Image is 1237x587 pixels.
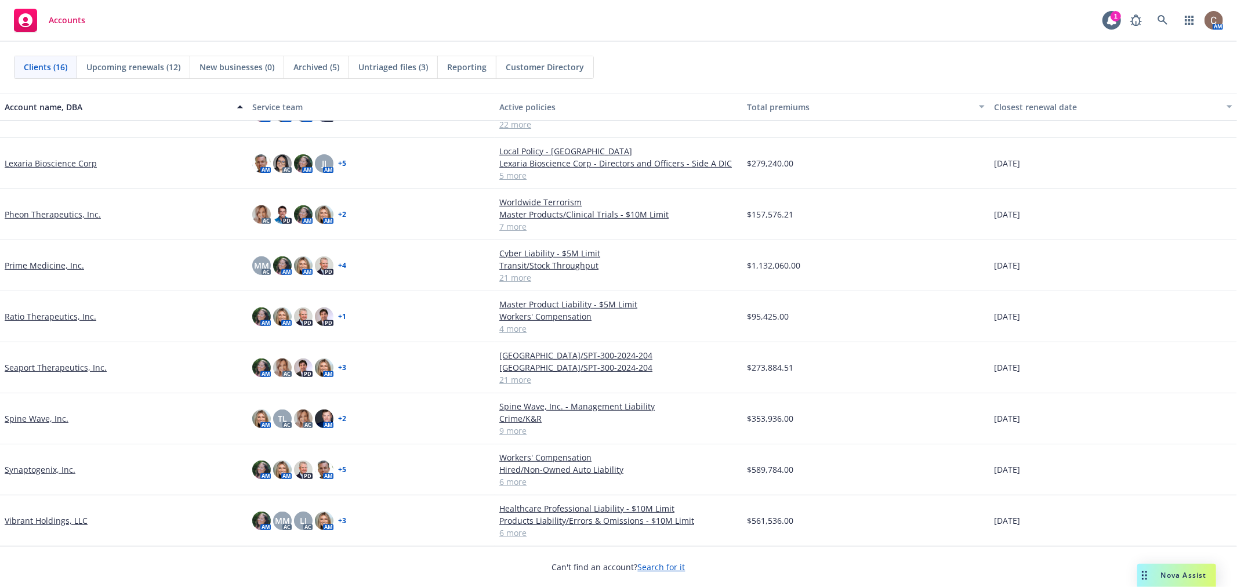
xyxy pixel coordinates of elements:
[499,412,738,425] a: Crime/K&R
[994,463,1020,476] span: [DATE]
[315,461,333,479] img: photo
[499,310,738,323] a: Workers' Compensation
[1151,9,1174,32] a: Search
[747,310,789,323] span: $95,425.00
[1161,570,1207,580] span: Nova Assist
[499,208,738,220] a: Master Products/Clinical Trials - $10M Limit
[273,307,292,326] img: photo
[248,93,495,121] button: Service team
[322,157,327,169] span: JJ
[358,61,428,73] span: Untriaged files (3)
[499,400,738,412] a: Spine Wave, Inc. - Management Liability
[252,205,271,224] img: photo
[638,561,685,572] a: Search for it
[499,349,738,361] a: [GEOGRAPHIC_DATA]/SPT-300-2024-204
[294,256,313,275] img: photo
[338,262,346,269] a: + 4
[199,61,274,73] span: New businesses (0)
[5,514,88,527] a: Vibrant Holdings, LLC
[552,561,685,573] span: Can't find an account?
[747,259,800,271] span: $1,132,060.00
[252,461,271,479] img: photo
[294,410,313,428] img: photo
[1124,9,1148,32] a: Report a Bug
[994,514,1020,527] span: [DATE]
[338,211,346,218] a: + 2
[747,157,793,169] span: $279,240.00
[315,358,333,377] img: photo
[315,410,333,428] img: photo
[273,154,292,173] img: photo
[1178,9,1201,32] a: Switch app
[994,208,1020,220] span: [DATE]
[5,101,230,113] div: Account name, DBA
[499,298,738,310] a: Master Product Liability - $5M Limit
[499,514,738,527] a: Products Liability/Errors & Omissions - $10M Limit
[273,358,292,377] img: photo
[338,313,346,320] a: + 1
[315,256,333,275] img: photo
[252,358,271,377] img: photo
[499,425,738,437] a: 9 more
[495,93,742,121] button: Active policies
[338,415,346,422] a: + 2
[252,410,271,428] img: photo
[994,157,1020,169] span: [DATE]
[294,205,313,224] img: photo
[252,154,271,173] img: photo
[747,412,793,425] span: $353,936.00
[499,361,738,374] a: [GEOGRAPHIC_DATA]/SPT-300-2024-204
[315,205,333,224] img: photo
[49,16,85,25] span: Accounts
[499,323,738,335] a: 4 more
[315,307,333,326] img: photo
[1137,564,1216,587] button: Nova Assist
[499,247,738,259] a: Cyber Liability - $5M Limit
[742,93,990,121] button: Total premiums
[273,461,292,479] img: photo
[499,374,738,386] a: 21 more
[294,461,313,479] img: photo
[499,118,738,131] a: 22 more
[499,169,738,182] a: 5 more
[994,361,1020,374] span: [DATE]
[252,307,271,326] img: photo
[5,259,84,271] a: Prime Medicine, Inc.
[5,361,107,374] a: Seaport Therapeutics, Inc.
[5,463,75,476] a: Synaptogenix, Inc.
[1137,564,1152,587] div: Drag to move
[254,259,269,271] span: MM
[1205,11,1223,30] img: photo
[1111,11,1121,21] div: 1
[499,196,738,208] a: Worldwide Terrorism
[86,61,180,73] span: Upcoming renewals (12)
[300,514,307,527] span: LI
[994,412,1020,425] span: [DATE]
[506,61,584,73] span: Customer Directory
[499,157,738,169] a: Lexaria Bioscience Corp - Directors and Officers - Side A DIC
[273,256,292,275] img: photo
[499,101,738,113] div: Active policies
[994,310,1020,323] span: [DATE]
[275,514,290,527] span: MM
[5,208,101,220] a: Pheon Therapeutics, Inc.
[5,412,68,425] a: Spine Wave, Inc.
[338,160,346,167] a: + 5
[499,463,738,476] a: Hired/Non-Owned Auto Liability
[5,157,97,169] a: Lexaria Bioscience Corp
[994,101,1220,113] div: Closest renewal date
[989,93,1237,121] button: Closest renewal date
[338,517,346,524] a: + 3
[499,476,738,488] a: 6 more
[747,514,793,527] span: $561,536.00
[499,502,738,514] a: Healthcare Professional Liability - $10M Limit
[294,154,313,173] img: photo
[252,512,271,530] img: photo
[293,61,339,73] span: Archived (5)
[499,259,738,271] a: Transit/Stock Throughput
[9,4,90,37] a: Accounts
